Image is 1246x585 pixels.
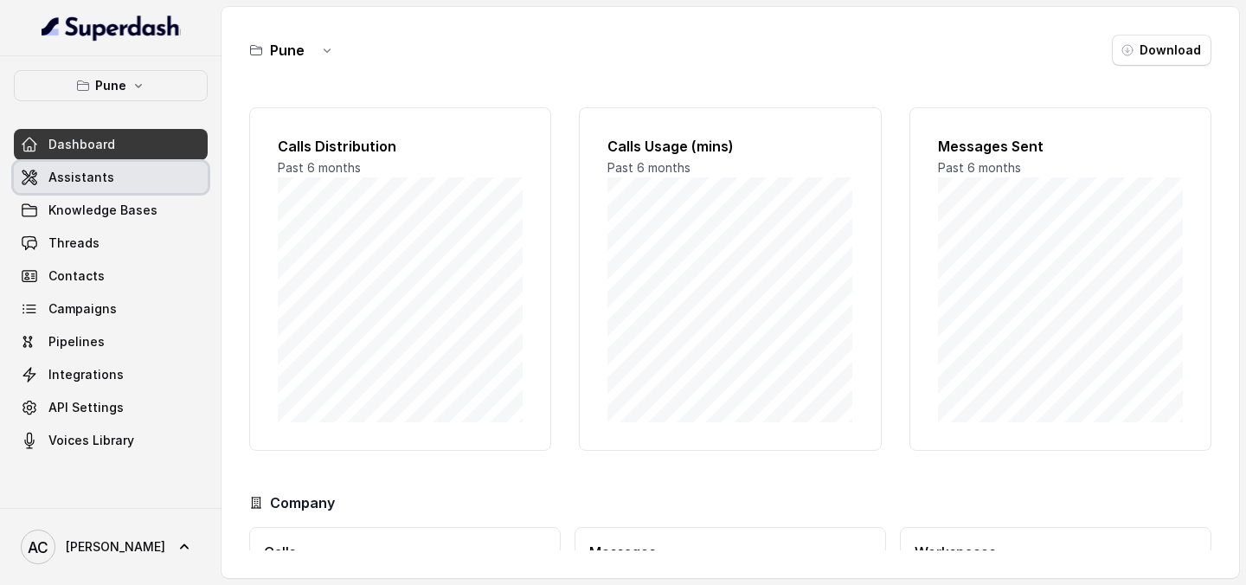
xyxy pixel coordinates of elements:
span: Past 6 months [938,160,1021,175]
h3: Workspaces [915,542,1197,562]
h2: Messages Sent [938,136,1183,157]
text: AC [28,538,48,556]
h3: Company [270,492,335,513]
h2: Calls Usage (mins) [607,136,852,157]
a: API Settings [14,392,208,423]
span: Past 6 months [607,160,690,175]
span: Voices Library [48,432,134,449]
span: API Settings [48,399,124,416]
a: [PERSON_NAME] [14,523,208,571]
a: Threads [14,228,208,259]
h2: Calls Distribution [278,136,523,157]
a: Integrations [14,359,208,390]
a: Knowledge Bases [14,195,208,226]
span: Campaigns [48,300,117,318]
p: Pune [95,75,126,96]
span: Dashboard [48,136,115,153]
a: Dashboard [14,129,208,160]
h3: Messages [589,542,871,562]
a: Pipelines [14,326,208,357]
a: Assistants [14,162,208,193]
button: Download [1112,35,1211,66]
h3: Calls [264,542,546,562]
button: Pune [14,70,208,101]
a: Contacts [14,260,208,292]
img: light.svg [42,14,181,42]
span: Past 6 months [278,160,361,175]
span: [PERSON_NAME] [66,538,165,556]
span: Integrations [48,366,124,383]
a: Voices Library [14,425,208,456]
span: Assistants [48,169,114,186]
a: Campaigns [14,293,208,325]
span: Pipelines [48,333,105,350]
h3: Pune [270,40,305,61]
span: Contacts [48,267,105,285]
span: Threads [48,235,100,252]
span: Knowledge Bases [48,202,157,219]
